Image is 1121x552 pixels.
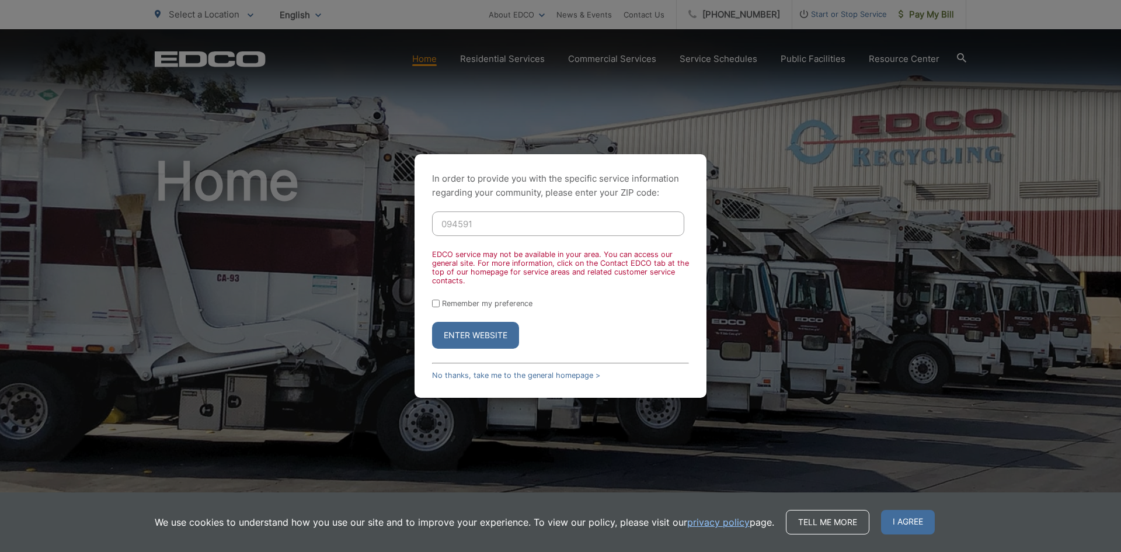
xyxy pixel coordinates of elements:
a: No thanks, take me to the general homepage > [432,371,600,380]
button: Enter Website [432,322,519,349]
p: We use cookies to understand how you use our site and to improve your experience. To view our pol... [155,515,774,529]
a: Tell me more [786,510,869,534]
div: EDCO service may not be available in your area. You can access our general site. For more informa... [432,250,689,285]
a: privacy policy [687,515,750,529]
span: I agree [881,510,935,534]
label: Remember my preference [442,299,532,308]
input: Enter ZIP Code [432,211,684,236]
p: In order to provide you with the specific service information regarding your community, please en... [432,172,689,200]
